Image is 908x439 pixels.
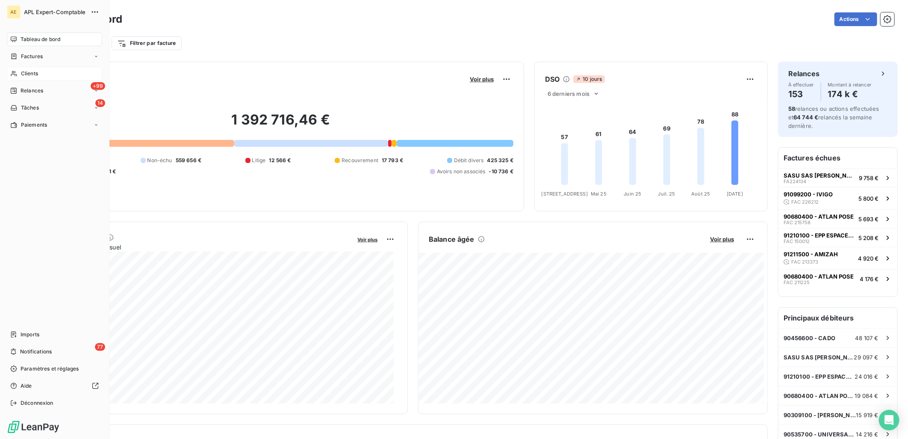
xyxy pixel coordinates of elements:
[691,191,710,197] tspan: Août 25
[355,235,380,243] button: Voir plus
[784,220,811,225] span: FAC 215758
[860,276,879,282] span: 4 176 €
[791,259,818,264] span: FAC 213373
[791,199,819,205] span: FAC 226212
[788,68,820,79] h6: Relances
[710,236,734,243] span: Voir plus
[21,53,43,60] span: Factures
[784,373,855,380] span: 91210100 - EPP ESPACES PAYSAGES PROPRETE
[784,431,856,438] span: 90535700 - UNIVERSAL JACK'SON
[784,392,855,399] span: 90680400 - ATLAN POSE
[48,111,513,137] h2: 1 392 716,46 €
[784,179,806,184] span: FA224134
[454,157,484,164] span: Débit divers
[793,114,818,121] span: 64 744 €
[470,76,494,83] span: Voir plus
[252,157,266,164] span: Litige
[855,392,879,399] span: 19 084 €
[342,157,378,164] span: Recouvrement
[624,191,642,197] tspan: Juin 25
[357,237,377,243] span: Voir plus
[784,172,855,179] span: SASU SAS [PERSON_NAME]
[591,191,607,197] tspan: Mai 25
[784,213,854,220] span: 90680400 - ATLAN POSE
[21,104,39,112] span: Tâches
[858,216,879,222] span: 5 693 €
[828,87,872,101] h4: 174 k €
[176,157,201,164] span: 559 656 €
[487,157,513,164] span: 425 325 €
[21,399,53,407] span: Déconnexion
[147,157,172,164] span: Non-échu
[542,191,588,197] tspan: [STREET_ADDRESS]
[21,87,43,95] span: Relances
[784,273,854,280] span: 90680400 - ATLAN POSE
[21,382,32,390] span: Aide
[858,255,879,262] span: 4 920 €
[727,191,743,197] tspan: [DATE]
[859,175,879,181] span: 9 758 €
[778,228,897,247] button: 91210100 - EPP ESPACES PAYSAGES PROPRETEFAC 1500125 208 €
[778,247,897,269] button: 91211500 - AMIZAHFAC 2133734 920 €
[21,331,39,338] span: Imports
[854,354,879,361] span: 29 097 €
[21,121,47,129] span: Paiements
[21,70,38,77] span: Clients
[548,90,590,97] span: 6 derniers mois
[828,82,872,87] span: Montant à relancer
[489,168,513,175] span: -10 736 €
[784,335,835,341] span: 90456600 - CADO
[545,74,560,84] h6: DSO
[858,195,879,202] span: 5 800 €
[112,36,182,50] button: Filtrer par facture
[858,234,879,241] span: 5 208 €
[20,348,52,356] span: Notifications
[95,99,105,107] span: 14
[778,269,897,288] button: 90680400 - ATLAN POSEFAC 2112254 176 €
[856,431,879,438] span: 14 216 €
[788,87,814,101] h4: 153
[784,280,810,285] span: FAC 211225
[784,191,833,198] span: 91099200 - IVIGO
[788,105,879,129] span: relances ou actions effectuées et relancés la semaine dernière.
[778,148,897,168] h6: Factures échues
[437,168,486,175] span: Avoirs non associés
[784,232,855,239] span: 91210100 - EPP ESPACES PAYSAGES PROPRETE
[95,343,105,351] span: 77
[467,75,496,83] button: Voir plus
[778,187,897,209] button: 91099200 - IVIGOFAC 2262125 800 €
[778,308,897,328] h6: Principaux débiteurs
[429,234,475,244] h6: Balance âgée
[7,379,102,393] a: Aide
[855,335,879,341] span: 48 107 €
[91,82,105,90] span: +99
[7,5,21,19] div: AE
[788,82,814,87] span: À effectuer
[834,12,877,26] button: Actions
[658,191,675,197] tspan: Juil. 25
[778,209,897,228] button: 90680400 - ATLAN POSEFAC 2157585 693 €
[48,243,351,252] span: Chiffre d'affaires mensuel
[784,239,810,244] span: FAC 150012
[24,9,85,15] span: APL Expert-Comptable
[21,36,60,43] span: Tableau de bord
[879,410,899,430] div: Open Intercom Messenger
[784,251,838,258] span: 91211500 - AMIZAH
[573,75,604,83] span: 10 jours
[856,412,879,418] span: 15 919 €
[382,157,403,164] span: 17 793 €
[788,105,795,112] span: 58
[778,168,897,187] button: SASU SAS [PERSON_NAME]FA2241349 758 €
[855,373,879,380] span: 24 016 €
[784,354,854,361] span: SASU SAS [PERSON_NAME]
[7,420,60,434] img: Logo LeanPay
[708,235,737,243] button: Voir plus
[784,412,856,418] span: 90309100 - [PERSON_NAME]
[269,157,291,164] span: 12 566 €
[21,365,79,373] span: Paramètres et réglages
